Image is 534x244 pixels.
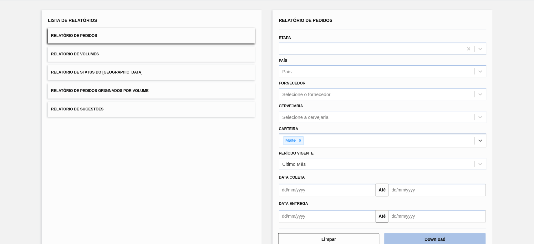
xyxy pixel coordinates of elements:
button: Até [376,210,388,222]
input: dd/mm/yyyy [279,184,376,196]
span: Relatório de Pedidos Originados por Volume [51,89,149,93]
button: Relatório de Pedidos Originados por Volume [48,83,255,99]
div: Último Mês [282,161,306,167]
span: Relatório de Pedidos [279,18,333,23]
button: Relatório de Pedidos [48,28,255,43]
label: Período Vigente [279,151,313,155]
span: Relatório de Status do [GEOGRAPHIC_DATA] [51,70,142,74]
span: Relatório de Sugestões [51,107,104,111]
span: Lista de Relatórios [48,18,97,23]
div: Selecione a cervejaria [282,114,328,119]
button: Relatório de Volumes [48,47,255,62]
input: dd/mm/yyyy [388,184,485,196]
button: Relatório de Status do [GEOGRAPHIC_DATA] [48,65,255,80]
input: dd/mm/yyyy [279,210,376,222]
div: País [282,69,292,74]
label: Fornecedor [279,81,305,85]
label: País [279,58,287,63]
span: Relatório de Volumes [51,52,99,56]
span: Data coleta [279,175,305,180]
input: dd/mm/yyyy [388,210,485,222]
label: Etapa [279,36,291,40]
div: Malte [283,137,297,145]
label: Cervejaria [279,104,303,108]
button: Até [376,184,388,196]
button: Relatório de Sugestões [48,102,255,117]
span: Data entrega [279,201,308,206]
span: Relatório de Pedidos [51,33,97,38]
div: Selecione o fornecedor [282,92,330,97]
label: Carteira [279,127,298,131]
